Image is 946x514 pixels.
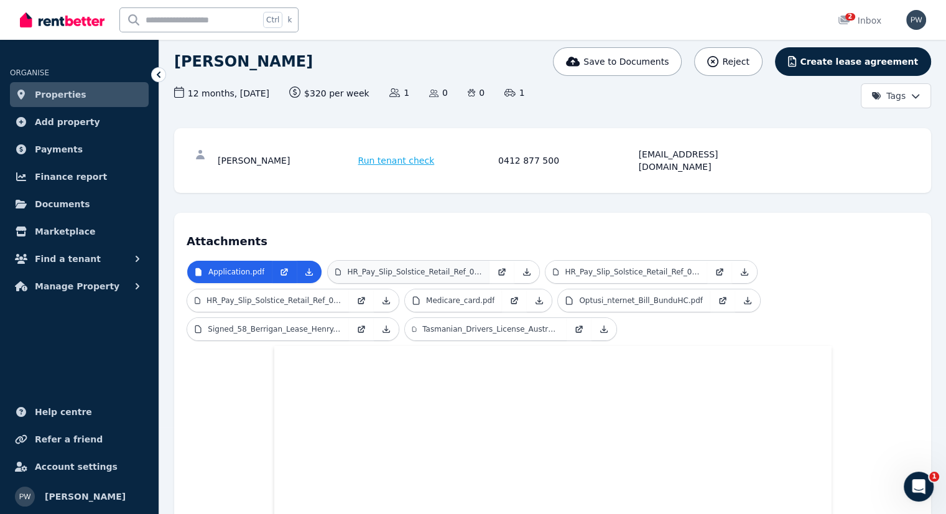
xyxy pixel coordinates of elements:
span: ORGANISE [10,68,49,77]
span: Manage Property [35,279,119,294]
span: Properties [35,87,86,102]
span: Add property [35,114,100,129]
a: Help centre [10,400,149,424]
a: Marketplace [10,219,149,244]
a: Properties [10,82,149,107]
span: Marketplace [35,224,95,239]
span: Documents [35,197,90,212]
a: HR_Pay_Slip_Solstice_Retail_Ref_005345.pdf [187,289,349,312]
p: Signed_58_Berrigan_Lease_Henry.pdf [208,324,341,334]
a: Download Attachment [514,261,539,283]
p: HR_Pay_Slip_Solstice_Retail_Ref_005345.pdf [206,296,341,306]
span: Run tenant check [358,154,435,167]
span: Account settings [35,459,118,474]
span: $320 per week [289,86,369,100]
a: Refer a friend [10,427,149,452]
a: Open in new Tab [710,289,735,312]
h4: Attachments [187,225,919,250]
span: 1 [929,472,939,482]
button: Find a tenant [10,246,149,271]
a: Download Attachment [732,261,757,283]
a: Download Attachment [297,261,322,283]
a: Add property [10,110,149,134]
img: Paul Williams [906,10,926,30]
div: Inbox [838,14,881,27]
a: Account settings [10,454,149,479]
span: Ctrl [263,12,282,28]
a: Optusi_nternet_Bill_BunduHC.pdf [558,289,710,312]
button: Create lease agreement [775,47,931,76]
a: Payments [10,137,149,162]
a: Medicare_card.pdf [405,289,502,312]
p: Medicare_card.pdf [426,296,494,306]
p: Tasmanian_Drivers_License_Australia_Front_and_back.pdf [422,324,559,334]
span: Finance report [35,169,107,184]
span: 2 [845,13,855,21]
a: Download Attachment [374,289,399,312]
span: Save to Documents [583,55,669,68]
span: 0 [468,86,485,99]
span: 0 [429,86,448,99]
p: Application.pdf [208,267,264,277]
iframe: Intercom live chat [904,472,934,502]
span: 1 [504,86,524,99]
a: Application.pdf [187,261,272,283]
a: HR_Pay_Slip_Solstice_Retail_Ref_005287.pdf [328,261,489,283]
span: Create lease agreement [800,55,918,68]
a: Open in new Tab [567,318,591,340]
p: Optusi_nternet_Bill_BunduHC.pdf [579,296,703,306]
img: RentBetter [20,11,104,29]
span: Tags [871,90,906,102]
a: Open in new Tab [489,261,514,283]
span: 12 months , [DATE] [174,86,269,100]
div: [PERSON_NAME] [218,148,355,173]
button: Save to Documents [553,47,682,76]
span: Help centre [35,404,92,419]
a: Download Attachment [735,289,760,312]
span: Refer a friend [35,432,103,447]
a: Open in new Tab [272,261,297,283]
button: Tags [861,83,931,108]
button: Reject [694,47,762,76]
span: Find a tenant [35,251,101,266]
span: Payments [35,142,83,157]
a: Signed_58_Berrigan_Lease_Henry.pdf [187,318,349,340]
h1: [PERSON_NAME] [174,52,313,72]
p: HR_Pay_Slip_Solstice_Retail_Ref_005287.pdf [347,267,482,277]
a: Download Attachment [591,318,616,340]
a: Open in new Tab [349,318,374,340]
a: Download Attachment [527,289,552,312]
p: HR_Pay_Slip_Solstice_Retail_Ref_005317.pdf [565,267,700,277]
a: Finance report [10,164,149,189]
a: Documents [10,192,149,217]
span: k [287,15,292,25]
div: [EMAIL_ADDRESS][DOMAIN_NAME] [639,148,776,173]
a: Download Attachment [374,318,399,340]
img: Paul Williams [15,487,35,507]
span: 1 [389,86,409,99]
button: Manage Property [10,274,149,299]
div: 0412 877 500 [498,148,635,173]
a: Open in new Tab [349,289,374,312]
span: [PERSON_NAME] [45,489,126,504]
span: Reject [722,55,749,68]
a: Tasmanian_Drivers_License_Australia_Front_and_back.pdf [405,318,567,340]
a: HR_Pay_Slip_Solstice_Retail_Ref_005317.pdf [545,261,707,283]
a: Open in new Tab [707,261,732,283]
a: Open in new Tab [502,289,527,312]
